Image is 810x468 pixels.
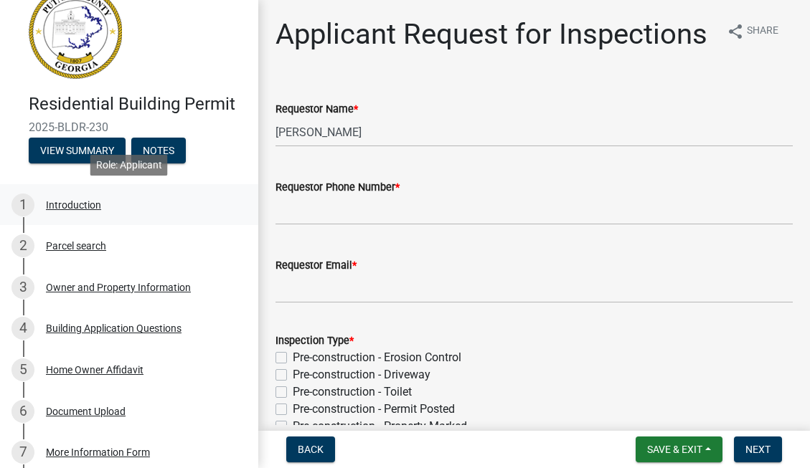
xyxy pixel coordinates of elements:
[276,183,400,193] label: Requestor Phone Number
[636,436,722,462] button: Save & Exit
[46,365,143,375] div: Home Owner Affidavit
[293,418,467,435] label: Pre-construction - Property Marked
[293,383,412,401] label: Pre-construction - Toilet
[90,155,168,176] div: Role: Applicant
[11,400,34,423] div: 6
[46,406,126,416] div: Document Upload
[298,444,324,455] span: Back
[734,436,782,462] button: Next
[29,94,247,115] h4: Residential Building Permit
[29,145,126,157] wm-modal-confirm: Summary
[46,323,182,333] div: Building Application Questions
[11,194,34,216] div: 1
[131,138,186,163] button: Notes
[131,145,186,157] wm-modal-confirm: Notes
[293,349,461,366] label: Pre-construction - Erosion Control
[46,200,101,210] div: Introduction
[647,444,702,455] span: Save & Exit
[286,436,335,462] button: Back
[11,358,34,381] div: 5
[46,282,191,292] div: Owner and Property Information
[29,138,126,163] button: View Summary
[46,241,106,251] div: Parcel search
[11,276,34,299] div: 3
[276,336,354,346] label: Inspection Type
[293,366,430,383] label: Pre-construction - Driveway
[11,441,34,464] div: 7
[293,401,455,418] label: Pre-construction - Permit Posted
[745,444,771,455] span: Next
[11,317,34,340] div: 4
[276,105,358,115] label: Requestor Name
[747,23,778,40] span: Share
[727,23,744,40] i: share
[29,120,230,134] span: 2025-BLDR-230
[11,234,34,257] div: 2
[715,17,790,45] button: shareShare
[276,261,357,271] label: Requestor Email
[46,447,150,457] div: More Information Form
[276,17,707,52] h1: Applicant Request for Inspections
